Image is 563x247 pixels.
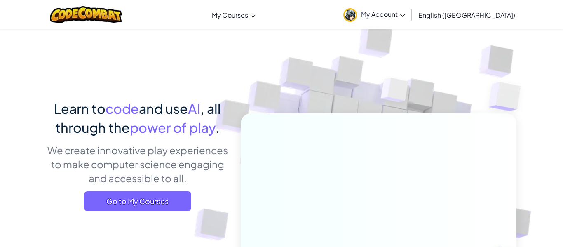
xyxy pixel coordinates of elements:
span: My Account [361,10,405,19]
span: AI [188,100,200,117]
p: We create innovative play experiences to make computer science engaging and accessible to all. [47,143,228,185]
img: Overlap cubes [366,61,425,123]
a: My Courses [208,4,260,26]
a: English ([GEOGRAPHIC_DATA]) [414,4,519,26]
a: Go to My Courses [84,191,191,211]
span: code [106,100,139,117]
span: and use [139,100,188,117]
img: avatar [343,8,357,22]
a: My Account [339,2,409,28]
span: My Courses [212,11,248,19]
span: Learn to [54,100,106,117]
span: English ([GEOGRAPHIC_DATA]) [418,11,515,19]
img: Overlap cubes [472,62,544,132]
img: CodeCombat logo [50,6,122,23]
span: power of play [130,119,216,136]
span: . [216,119,220,136]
